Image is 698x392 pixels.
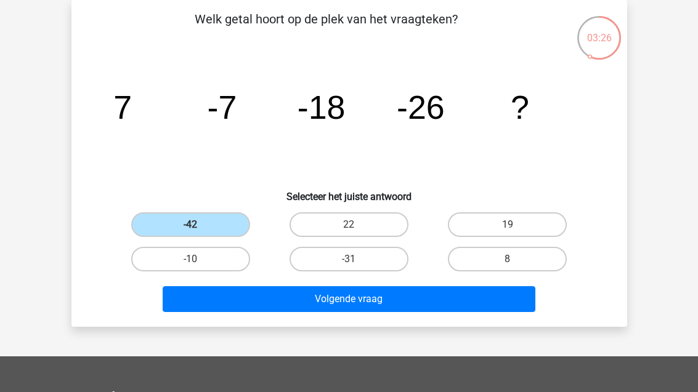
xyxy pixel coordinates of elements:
label: -31 [290,247,408,271]
label: -10 [131,247,250,271]
label: 8 [448,247,567,271]
tspan: -26 [397,89,445,126]
label: 22 [290,212,408,237]
tspan: -7 [207,89,237,126]
h6: Selecteer het juiste antwoord [91,181,607,202]
tspan: 7 [113,89,132,126]
tspan: -18 [297,89,345,126]
tspan: ? [511,89,529,126]
label: -42 [131,212,250,237]
div: 03:26 [576,15,622,46]
button: Volgende vraag [163,286,535,312]
p: Welk getal hoort op de plek van het vraagteken? [91,10,561,47]
label: 19 [448,212,567,237]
